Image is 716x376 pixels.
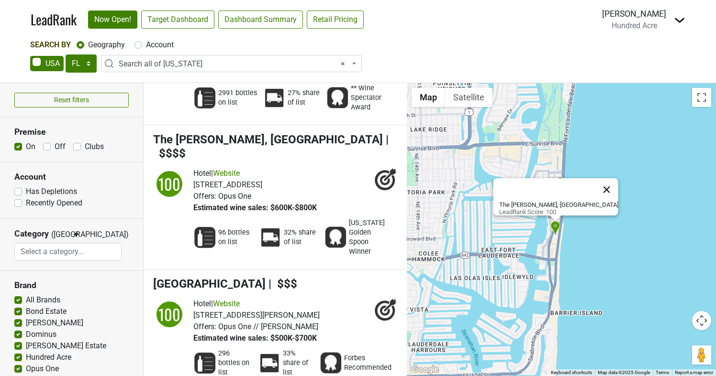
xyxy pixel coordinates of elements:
[351,84,392,112] span: ** Wine Spectator Award
[263,86,286,109] img: Percent Distributor Share
[26,186,77,197] label: Has Depletions
[341,58,345,70] span: Remove all items
[26,352,71,363] label: Hundred Acre
[555,177,565,193] div: Four Seasons Hotel And Residences - Evelyn
[153,133,383,146] span: The [PERSON_NAME], [GEOGRAPHIC_DATA]
[153,133,389,160] span: | $$$$
[26,141,35,152] label: On
[499,201,618,208] b: The [PERSON_NAME], [GEOGRAPHIC_DATA]
[612,21,657,30] span: Hundred Acre
[153,277,266,290] span: [GEOGRAPHIC_DATA]
[193,333,317,343] span: Estimated wine sales: $500K-$700K
[598,370,650,375] span: Map data ©2025 Google
[674,14,685,26] img: Dropdown Menu
[288,88,320,107] span: 27% share of list
[14,280,129,290] h3: Brand
[409,364,441,376] img: Google
[14,93,129,107] button: Reset filters
[213,299,240,308] a: Website
[344,354,392,373] span: Forbes Recommended
[284,228,318,247] span: 32% share of list
[445,88,492,107] button: Show satellite imagery
[26,317,83,329] label: [PERSON_NAME]
[153,168,186,200] img: quadrant_split.svg
[119,58,350,70] span: Search all of Florida
[259,226,282,249] img: Percent Distributor Share
[193,86,216,109] img: Wine List
[51,229,70,243] span: ([GEOGRAPHIC_DATA])
[675,370,713,375] a: Report a map error
[14,127,129,137] h3: Premise
[692,88,711,107] button: Toggle fullscreen view
[55,141,66,152] label: Off
[258,352,281,375] img: Percent Distributor Share
[26,329,56,340] label: Dominus
[307,11,364,29] a: Retail Pricing
[656,370,669,375] a: Terms (opens in new tab)
[14,229,49,239] h3: Category
[324,226,347,249] img: Award
[409,364,441,376] a: Open this area in Google Maps (opens a new window)
[268,277,297,290] span: | $$$
[213,169,240,178] a: Website
[26,340,106,352] label: [PERSON_NAME] Estate
[193,180,262,189] span: [STREET_ADDRESS]
[193,168,317,179] div: |
[88,39,125,51] label: Geography
[14,172,129,182] h3: Account
[218,192,251,201] span: Opus One
[551,369,592,376] button: Keyboard shortcuts
[218,228,253,247] span: 96 bottles on list
[141,11,214,29] a: Target Dashboard
[146,39,174,51] label: Account
[218,11,303,29] a: Dashboard Summary
[155,300,184,329] div: 100
[218,322,318,331] span: Opus One // [PERSON_NAME]
[26,294,60,306] label: All Brands
[692,345,711,365] button: Drag Pegman onto the map to open Street View
[193,169,211,178] span: Hotel
[193,299,211,308] span: Hotel
[218,88,257,107] span: 2991 bottles on list
[193,352,216,375] img: Wine List
[88,11,137,29] a: Now Open!
[602,8,666,20] div: [PERSON_NAME]
[193,322,216,331] span: Offers:
[550,221,560,236] div: The Ritz-Carlton, Fort Lauderdale
[412,88,445,107] button: Show street map
[30,40,71,49] span: Search By
[193,226,216,249] img: Wine List
[326,86,349,109] img: Award
[692,311,711,330] button: Map camera controls
[193,298,320,310] div: |
[153,298,186,331] img: quadrant_split.svg
[193,311,320,320] span: [STREET_ADDRESS][PERSON_NAME]
[26,197,82,209] label: Recently Opened
[499,201,618,215] div: LeadRank Score: 100
[193,192,216,201] span: Offers:
[319,352,342,375] img: Award
[101,55,362,72] span: Search all of Florida
[85,141,104,152] label: Clubs
[155,170,184,198] div: 100
[595,178,618,201] button: Close
[31,10,77,30] a: LeadRank
[15,243,121,261] input: Select a category...
[349,218,392,257] span: [US_STATE] Golden Spoon Winner
[193,203,317,212] span: Estimated wine sales: $600K-$800K
[26,306,67,317] label: Bond Estate
[73,230,80,239] span: ▼
[26,363,59,375] label: Opus One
